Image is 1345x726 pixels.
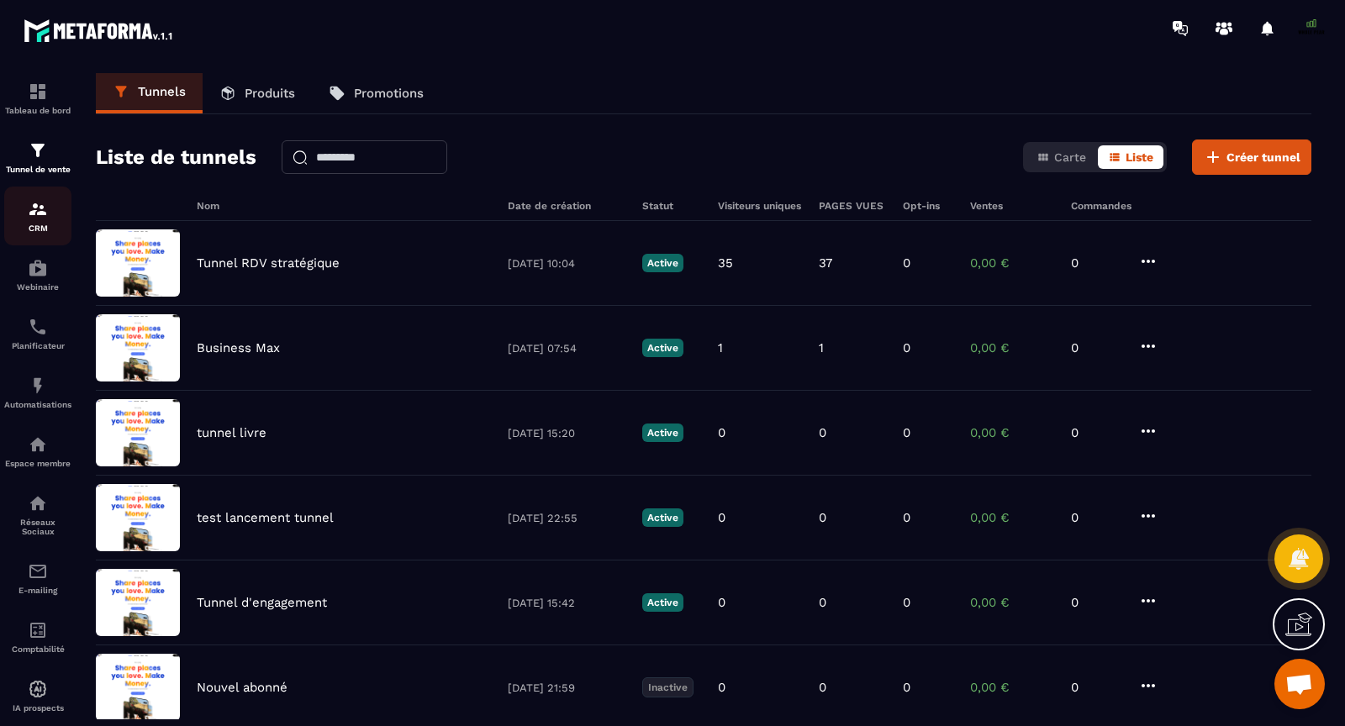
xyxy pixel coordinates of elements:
a: automationsautomationsEspace membre [4,422,71,481]
h6: Visiteurs uniques [718,200,802,212]
img: image [96,314,180,381]
p: 0 [1071,425,1121,440]
p: [DATE] 15:20 [508,427,625,439]
h6: Opt-ins [903,200,953,212]
a: Ouvrir le chat [1274,659,1325,709]
h6: Statut [642,200,701,212]
p: 0 [903,680,910,695]
p: 0,00 € [970,425,1054,440]
a: automationsautomationsAutomatisations [4,363,71,422]
p: 1 [718,340,723,355]
p: [DATE] 07:54 [508,342,625,355]
p: 0,00 € [970,255,1054,271]
p: CRM [4,224,71,233]
p: IA prospects [4,703,71,713]
a: Promotions [312,73,440,113]
a: Tunnels [96,73,203,113]
p: 0 [718,510,725,525]
p: 0 [1071,680,1121,695]
a: social-networksocial-networkRéseaux Sociaux [4,481,71,549]
img: automations [28,258,48,278]
img: accountant [28,620,48,640]
p: 0 [819,425,826,440]
p: 0 [903,255,910,271]
a: formationformationCRM [4,187,71,245]
button: Créer tunnel [1192,139,1311,175]
p: 0 [718,595,725,610]
a: Produits [203,73,312,113]
p: 35 [718,255,733,271]
h6: Date de création [508,200,625,212]
p: 0 [718,425,725,440]
p: [DATE] 15:42 [508,597,625,609]
p: tunnel livre [197,425,266,440]
p: Planificateur [4,341,71,350]
p: 0 [903,595,910,610]
p: 0 [819,595,826,610]
p: 0 [1071,595,1121,610]
p: Active [642,339,683,357]
img: image [96,484,180,551]
h6: Ventes [970,200,1054,212]
img: formation [28,199,48,219]
p: Tunnel RDV stratégique [197,255,340,271]
p: 0,00 € [970,595,1054,610]
img: image [96,569,180,636]
p: Tableau de bord [4,106,71,115]
p: Business Max [197,340,280,355]
img: formation [28,82,48,102]
button: Liste [1098,145,1163,169]
span: Liste [1126,150,1153,164]
p: Réseaux Sociaux [4,518,71,536]
p: 0,00 € [970,340,1054,355]
p: Active [642,423,683,442]
h6: Nom [197,200,491,212]
p: Webinaire [4,282,71,292]
p: 0 [819,510,826,525]
p: 0,00 € [970,510,1054,525]
p: Active [642,254,683,272]
img: image [96,399,180,466]
a: automationsautomationsWebinaire [4,245,71,304]
p: Active [642,508,683,527]
p: Automatisations [4,400,71,409]
img: image [96,654,180,721]
h2: Liste de tunnels [96,140,256,174]
p: 0,00 € [970,680,1054,695]
p: Comptabilité [4,644,71,654]
a: accountantaccountantComptabilité [4,608,71,666]
a: formationformationTableau de bord [4,69,71,128]
p: Tunnel d'engagement [197,595,327,610]
p: test lancement tunnel [197,510,334,525]
p: Nouvel abonné [197,680,287,695]
a: formationformationTunnel de vente [4,128,71,187]
p: 0 [1071,510,1121,525]
p: Produits [245,86,295,101]
img: automations [28,434,48,455]
p: Espace membre [4,459,71,468]
p: [DATE] 10:04 [508,257,625,270]
p: E-mailing [4,586,71,595]
img: automations [28,679,48,699]
h6: PAGES VUES [819,200,886,212]
h6: Commandes [1071,200,1131,212]
p: Tunnel de vente [4,165,71,174]
img: logo [24,15,175,45]
p: [DATE] 21:59 [508,681,625,694]
img: image [96,229,180,297]
p: 0 [1071,340,1121,355]
p: 0 [903,340,910,355]
p: 0 [718,680,725,695]
p: Inactive [642,677,694,697]
p: [DATE] 22:55 [508,512,625,524]
p: Promotions [354,86,424,101]
p: 37 [819,255,832,271]
span: Carte [1054,150,1086,164]
span: Créer tunnel [1226,149,1300,166]
a: schedulerschedulerPlanificateur [4,304,71,363]
p: 0 [1071,255,1121,271]
p: 0 [903,425,910,440]
img: social-network [28,493,48,513]
p: 0 [903,510,910,525]
p: Active [642,593,683,612]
